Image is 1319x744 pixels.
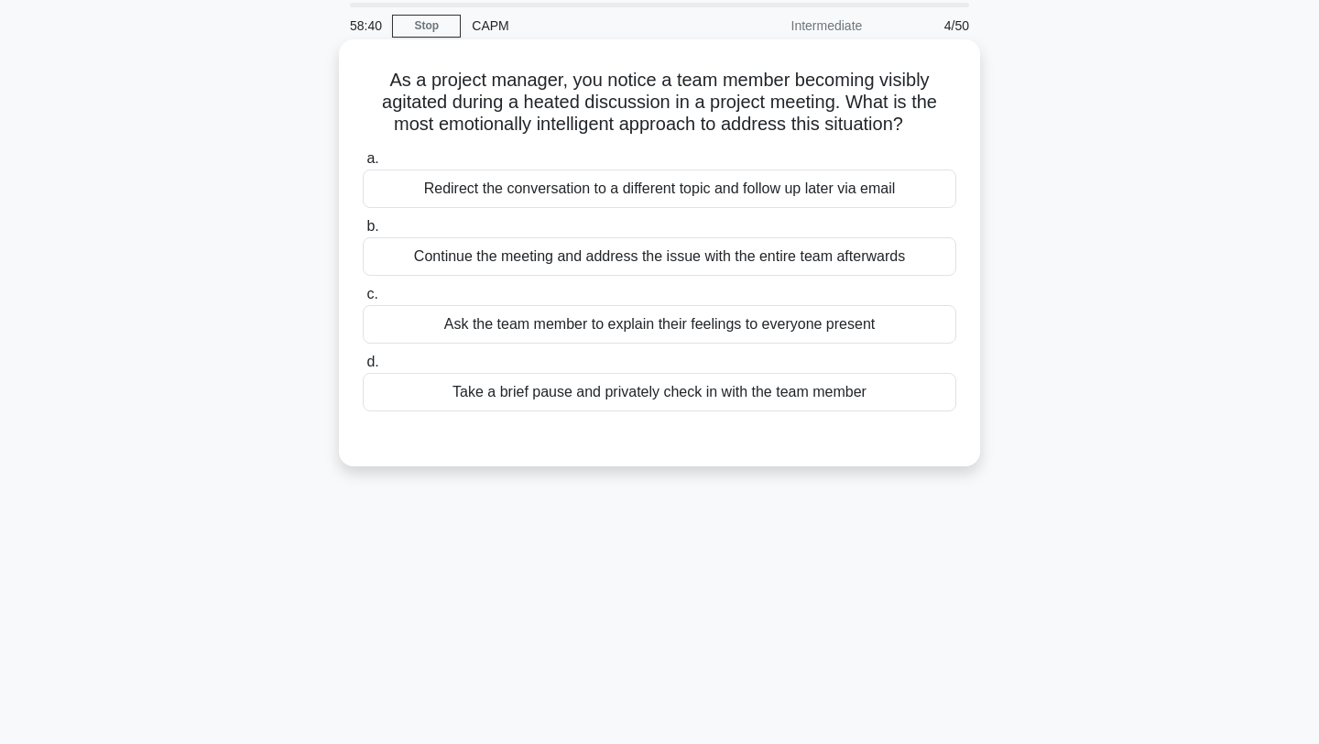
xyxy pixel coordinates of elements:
[363,170,956,208] div: Redirect the conversation to a different topic and follow up later via email
[873,7,980,44] div: 4/50
[713,7,873,44] div: Intermediate
[366,286,377,301] span: c.
[366,150,378,166] span: a.
[366,354,378,369] span: d.
[461,7,713,44] div: CAPM
[363,305,956,344] div: Ask the team member to explain their feelings to everyone present
[366,218,378,234] span: b.
[363,237,956,276] div: Continue the meeting and address the issue with the entire team afterwards
[392,15,461,38] a: Stop
[361,69,958,137] h5: As a project manager, you notice a team member becoming visibly agitated during a heated discussi...
[363,373,956,411] div: Take a brief pause and privately check in with the team member
[339,7,392,44] div: 58:40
